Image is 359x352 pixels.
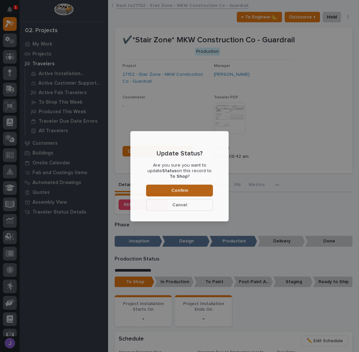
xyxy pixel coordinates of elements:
[170,174,188,179] b: To Shop
[162,169,177,173] b: Status
[146,184,213,196] button: Confirm
[146,199,213,211] button: Cancel
[172,202,187,208] span: Cancel
[146,163,213,179] p: Are you sure you want to update on this record to ?
[171,187,188,193] span: Confirm
[157,150,203,157] p: Update Status?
